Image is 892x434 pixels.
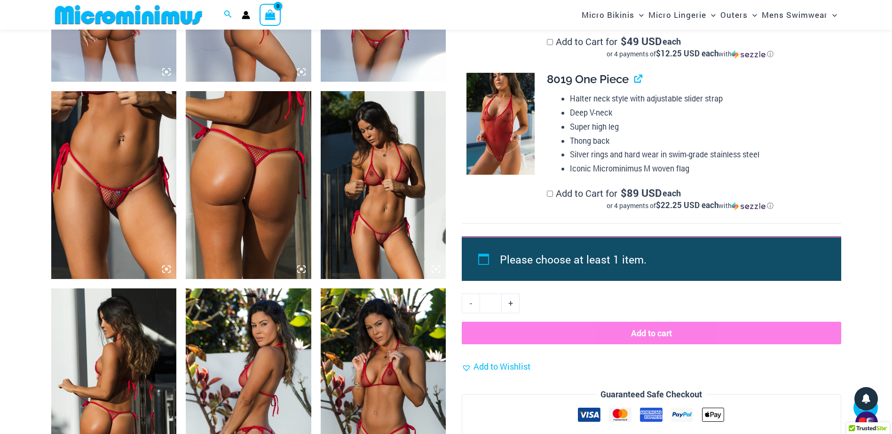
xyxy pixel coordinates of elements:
[480,294,502,313] input: Product quantity
[570,92,833,106] li: Halter neck style with adjustable slider strap
[547,201,833,210] div: or 4 payments of$22.25 USD eachwithSezzle Click to learn more about Sezzle
[474,361,530,372] span: Add to Wishlist
[242,11,250,19] a: Account icon link
[570,162,833,176] li: Iconic Microminimus M woven flag
[260,4,281,25] a: View Shopping Cart, empty
[547,35,833,59] label: Add to Cart for
[828,3,837,27] span: Menu Toggle
[648,3,706,27] span: Micro Lingerie
[51,4,206,25] img: MM SHOP LOGO FLAT
[706,3,716,27] span: Menu Toggle
[718,3,759,27] a: OutersMenu ToggleMenu Toggle
[466,73,535,175] img: Summer Storm Red 8019 One Piece
[547,187,833,210] label: Add to Cart for
[547,201,833,210] div: or 4 payments of with
[720,3,748,27] span: Outers
[663,37,681,46] span: each
[656,48,718,59] span: $12.25 USD each
[462,322,841,344] button: Add to cart
[621,34,627,48] span: $
[762,3,828,27] span: Mens Swimwear
[570,134,833,148] li: Thong back
[582,3,634,27] span: Micro Bikinis
[732,202,766,210] img: Sezzle
[570,106,833,120] li: Deep V-neck
[500,248,820,270] li: Please choose at least 1 item.
[547,49,833,59] div: or 4 payments of with
[732,50,766,59] img: Sezzle
[462,360,530,374] a: Add to Wishlist
[621,37,662,46] span: 49 USD
[748,3,757,27] span: Menu Toggle
[462,294,480,313] a: -
[656,200,718,210] span: $22.25 USD each
[621,186,627,200] span: $
[321,91,446,279] img: Summer Storm Red 312 Tri Top 456 Micro
[547,49,833,59] div: or 4 payments of$12.25 USD eachwithSezzle Click to learn more about Sezzle
[663,188,681,198] span: each
[634,3,644,27] span: Menu Toggle
[547,39,553,45] input: Add to Cart for$49 USD eachor 4 payments of$12.25 USD eachwithSezzle Click to learn more about Se...
[597,387,706,402] legend: Guaranteed Safe Checkout
[759,3,839,27] a: Mens SwimwearMenu ToggleMenu Toggle
[224,9,232,21] a: Search icon link
[570,147,833,162] li: Silver rings and hard wear in swim-grade stainless steel
[578,1,841,28] nav: Site Navigation
[547,191,553,197] input: Add to Cart for$89 USD eachor 4 payments of$22.25 USD eachwithSezzle Click to learn more about Se...
[502,294,520,313] a: +
[579,3,646,27] a: Micro BikinisMenu ToggleMenu Toggle
[186,91,311,279] img: Summer Storm Red 456 Micro
[547,72,629,86] span: 8019 One Piece
[621,188,662,198] span: 89 USD
[646,3,718,27] a: Micro LingerieMenu ToggleMenu Toggle
[570,120,833,134] li: Super high leg
[51,91,177,279] img: Summer Storm Red 456 Micro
